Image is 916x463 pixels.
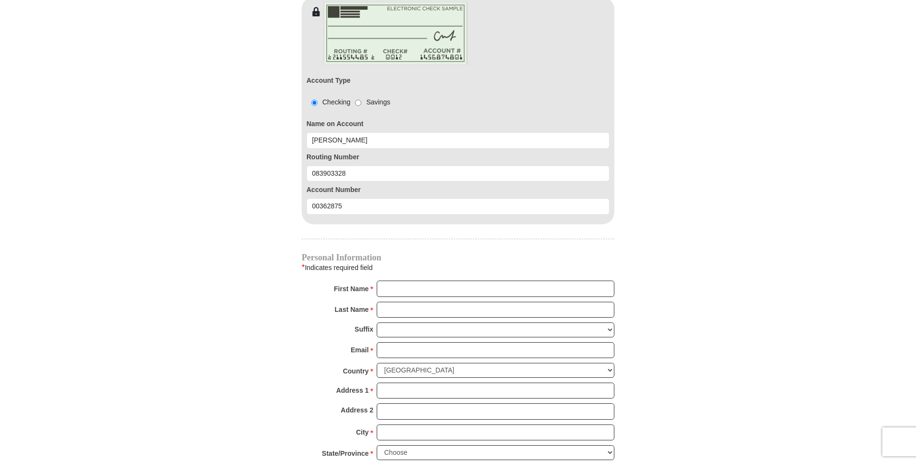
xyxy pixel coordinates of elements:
strong: Address 2 [341,403,373,417]
label: Account Number [306,185,610,195]
strong: State/Province [322,447,369,460]
label: Name on Account [306,119,610,129]
strong: Last Name [335,303,369,316]
strong: Country [343,364,369,378]
label: Account Type [306,76,351,86]
div: Checking Savings [306,97,390,107]
strong: City [356,425,369,439]
strong: Email [351,343,369,357]
strong: Suffix [355,322,373,336]
strong: First Name [334,282,369,296]
label: Routing Number [306,152,610,162]
h4: Personal Information [302,254,614,261]
strong: Address 1 [336,384,369,397]
img: check-en.png [323,2,468,65]
div: Indicates required field [302,261,614,274]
